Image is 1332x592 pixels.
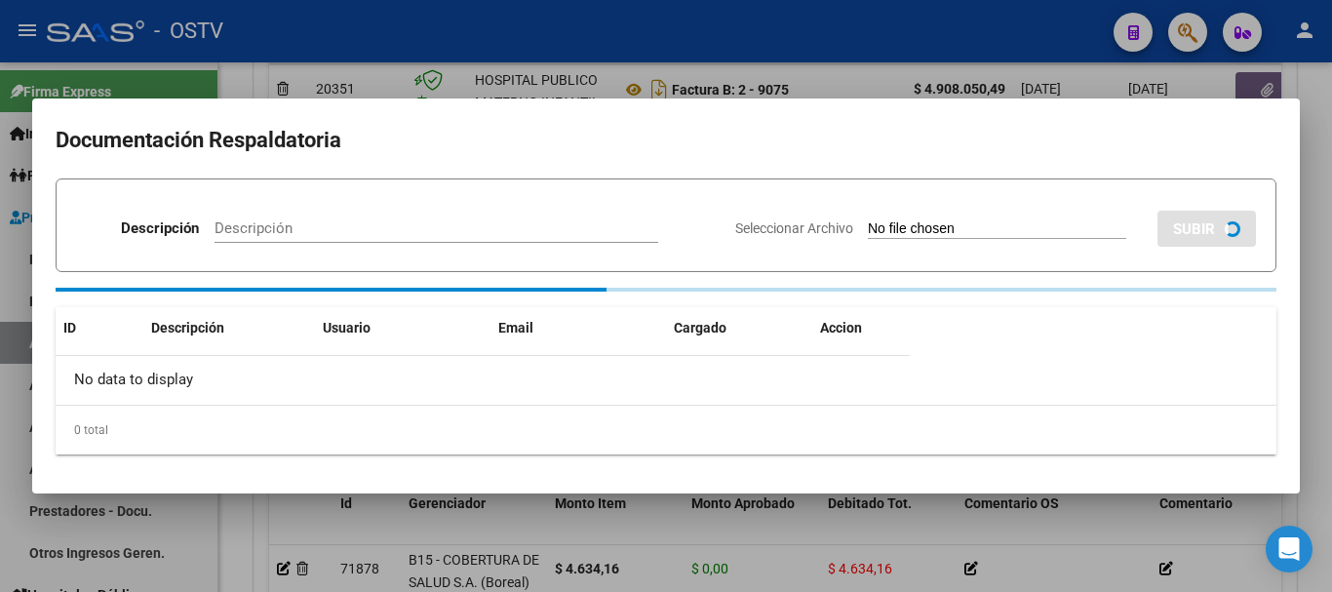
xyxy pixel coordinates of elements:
h2: Documentación Respaldatoria [56,122,1276,159]
span: Accion [820,320,862,335]
span: Descripción [151,320,224,335]
span: Cargado [674,320,726,335]
datatable-header-cell: Email [490,307,666,349]
span: Usuario [323,320,371,335]
span: Seleccionar Archivo [735,220,853,236]
datatable-header-cell: Usuario [315,307,490,349]
datatable-header-cell: Descripción [143,307,315,349]
button: SUBIR [1157,211,1256,247]
span: ID [63,320,76,335]
datatable-header-cell: ID [56,307,143,349]
div: No data to display [56,356,910,405]
datatable-header-cell: Cargado [666,307,812,349]
div: 0 total [56,406,1276,454]
p: Descripción [121,217,199,240]
span: SUBIR [1173,220,1215,238]
datatable-header-cell: Accion [812,307,910,349]
span: Email [498,320,533,335]
div: Open Intercom Messenger [1266,526,1312,572]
